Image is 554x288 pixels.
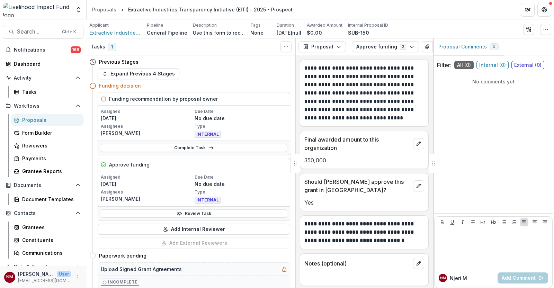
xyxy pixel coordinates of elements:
button: Proposal Comments [433,38,504,55]
div: Ctrl + K [61,28,78,36]
p: [PERSON_NAME] [101,195,193,202]
a: Communications [11,247,83,259]
a: Proposals [89,4,119,15]
div: Grantees [22,224,78,231]
div: Dashboard [14,60,78,67]
div: Payments [22,155,78,162]
a: Extractive Industries Transparency Initiative (EITI) [89,29,141,36]
p: Final awarded amount to this organization [304,135,410,152]
button: edit [413,180,424,191]
button: Add Internal Reviewer [98,224,290,235]
div: Tasks [22,88,78,96]
div: Proposals [22,116,78,124]
h4: Previous Stages [99,58,138,65]
span: 166 [71,46,81,53]
div: Document Templates [22,196,78,203]
p: Internal Proposal ID [348,22,388,28]
p: None [250,29,263,36]
span: 0 [493,44,495,49]
p: Tags [250,22,261,28]
p: Assigned [101,108,193,115]
p: Incomplete [108,279,137,285]
p: Should [PERSON_NAME] approve this grant in [GEOGRAPHIC_DATA]? [304,178,410,194]
p: Due Date [195,174,287,180]
div: Communications [22,249,78,256]
p: 350,000 [304,156,424,164]
button: Expand Previous 4 Stages [98,68,179,79]
p: Description [193,22,217,28]
p: No due date [195,115,287,122]
button: Bold [438,218,446,226]
h3: Tasks [91,44,105,50]
a: Document Templates [11,193,83,205]
button: Bullet List [500,218,508,226]
p: No comments yet [437,78,550,85]
button: Heading 1 [479,218,487,226]
div: Grantee Reports [22,168,78,175]
h5: Approve funding [109,161,150,168]
div: Form Builder [22,129,78,136]
button: Approve funding2 [352,41,419,52]
button: More [74,273,82,281]
p: Assignees [101,189,193,195]
p: Duration [277,22,294,28]
button: Add Comment [498,272,548,283]
p: Yes [304,198,424,207]
p: $0.00 [307,29,322,36]
a: Complete Task [101,144,287,152]
button: Get Help [537,3,551,17]
a: Dashboard [3,58,83,70]
p: [DATE] [101,180,193,188]
button: Align Right [540,218,549,226]
h5: Upload Signed Grant Agreements [101,265,182,273]
p: [DATE]null [277,29,301,36]
div: Reviewers [22,142,78,149]
a: Review Task [101,209,287,218]
button: Search... [3,25,83,39]
button: edit [413,138,424,149]
p: Applicant [89,22,109,28]
p: No due date [195,180,287,188]
div: Proposals [92,6,116,13]
button: Open Activity [3,72,83,83]
p: Assignees [101,123,193,129]
button: Open Contacts [3,208,83,219]
div: Extractive Industries Transparency Initiative (EITI) - 2025 - Prospect [128,6,293,13]
a: Grantees [11,222,83,233]
a: Grantee Reports [11,165,83,177]
span: Search... [17,28,58,35]
p: [PERSON_NAME] [101,129,193,137]
p: Awarded Amount [307,22,342,28]
button: Open Workflows [3,100,83,111]
h4: Paperwork pending [99,252,146,259]
p: User [57,271,71,277]
button: Ordered List [510,218,518,226]
button: Underline [448,218,456,226]
span: External ( 0 ) [511,61,544,69]
a: Payments [11,153,83,164]
p: Notes (optional) [304,259,410,268]
button: edit [413,258,424,269]
button: Proposal [298,41,346,52]
span: Data & Reporting [14,264,72,270]
span: Workflows [14,103,72,109]
span: All ( 0 ) [454,61,474,69]
p: SUB-150 [348,29,369,36]
button: View Attached Files [422,41,433,52]
button: Heading 2 [489,218,498,226]
p: Due Date [195,108,287,115]
button: Align Center [530,218,539,226]
div: Njeri Muthuri [6,275,13,279]
a: Form Builder [11,127,83,138]
p: Type [195,189,287,195]
button: Toggle View Cancelled Tasks [280,41,292,52]
nav: breadcrumb [89,4,295,15]
div: Njeri Muthuri [440,276,446,280]
p: [DATE] [101,115,193,122]
p: [PERSON_NAME] [18,270,54,278]
p: Pipeline [147,22,163,28]
span: Contacts [14,210,72,216]
button: Strike [469,218,477,226]
button: Add External Reviewers [98,237,290,249]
